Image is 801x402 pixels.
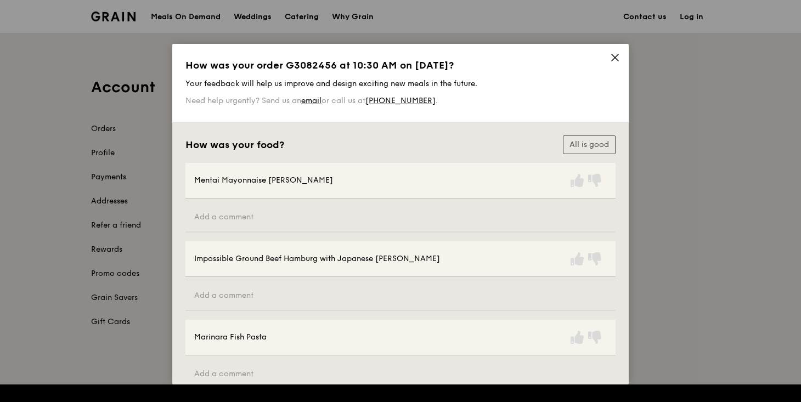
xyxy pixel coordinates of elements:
input: Add a comment [185,360,616,389]
div: Impossible Ground Beef Hamburg with Japanese [PERSON_NAME] [194,253,440,264]
h1: How was your order G3082456 at 10:30 AM on [DATE]? [185,59,616,71]
a: [PHONE_NUMBER] [365,96,436,105]
div: Marinara Fish Pasta [194,332,267,343]
input: Add a comment [185,203,616,233]
p: Your feedback will help us improve and design exciting new meals in the future. [185,79,616,88]
input: Add a comment [185,281,616,311]
button: All is good [563,135,616,154]
a: email [301,96,321,105]
p: Need help urgently? Send us an or call us at . [185,96,616,105]
h2: How was your food? [185,139,284,151]
div: Mentai Mayonnaise [PERSON_NAME] [194,175,333,186]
